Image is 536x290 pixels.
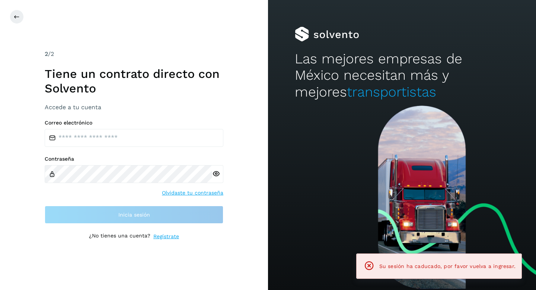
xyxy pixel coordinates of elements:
[153,233,179,240] a: Regístrate
[45,120,223,126] label: Correo electrónico
[295,51,509,100] h2: Las mejores empresas de México necesitan más y mejores
[162,189,223,197] a: Olvidaste tu contraseña
[45,67,223,95] h1: Tiene un contrato directo con Solvento
[379,263,516,269] span: Su sesión ha caducado, por favor vuelva a ingresar.
[347,84,436,100] span: transportistas
[45,104,223,111] h3: Accede a tu cuenta
[45,50,223,59] div: /2
[45,206,223,224] button: Inicia sesión
[118,212,150,217] span: Inicia sesión
[45,156,223,162] label: Contraseña
[89,233,150,240] p: ¿No tienes una cuenta?
[45,50,48,57] span: 2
